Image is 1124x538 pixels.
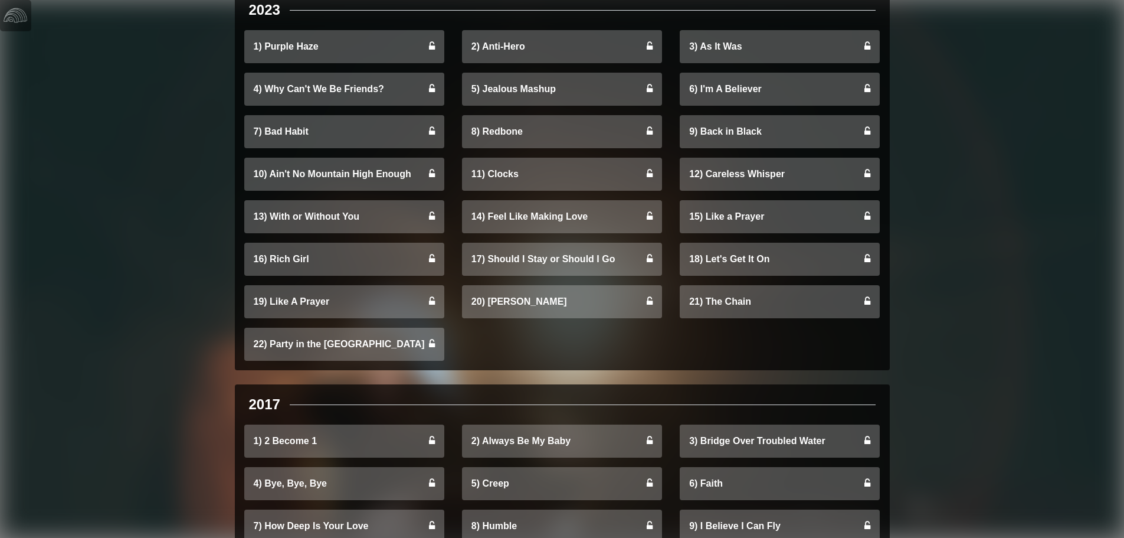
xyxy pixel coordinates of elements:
[244,285,444,318] a: 19) Like A Prayer
[462,30,662,63] a: 2) Anti-Hero
[462,467,662,500] a: 5) Creep
[462,243,662,276] a: 17) Should I Stay or Should I Go
[462,115,662,148] a: 8) Redbone
[680,73,880,106] a: 6) I'm A Believer
[244,328,444,361] a: 22) Party in the [GEOGRAPHIC_DATA]
[680,115,880,148] a: 9) Back in Black
[249,394,280,415] div: 2017
[462,285,662,318] a: 20) [PERSON_NAME]
[680,467,880,500] a: 6) Faith
[680,425,880,458] a: 3) Bridge Over Troubled Water
[244,425,444,458] a: 1) 2 Become 1
[680,30,880,63] a: 3) As It Was
[244,115,444,148] a: 7) Bad Habit
[680,285,880,318] a: 21) The Chain
[4,4,27,27] img: logo-white-4c48a5e4bebecaebe01ca5a9d34031cfd3d4ef9ae749242e8c4bf12ef99f53e8.png
[244,158,444,191] a: 10) Ain't No Mountain High Enough
[244,30,444,63] a: 1) Purple Haze
[244,243,444,276] a: 16) Rich Girl
[462,158,662,191] a: 11) Clocks
[680,158,880,191] a: 12) Careless Whisper
[462,425,662,458] a: 2) Always Be My Baby
[244,73,444,106] a: 4) Why Can't We Be Friends?
[244,200,444,233] a: 13) With or Without You
[462,73,662,106] a: 5) Jealous Mashup
[462,200,662,233] a: 14) Feel Like Making Love
[244,467,444,500] a: 4) Bye, Bye, Bye
[680,200,880,233] a: 15) Like a Prayer
[680,243,880,276] a: 18) Let's Get It On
